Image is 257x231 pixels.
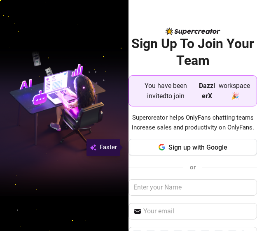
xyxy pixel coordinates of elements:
[143,206,252,216] input: Your email
[90,143,96,152] img: svg%3e
[136,81,196,101] span: You have been invited to join
[128,179,257,196] input: Enter your Name
[190,164,196,171] span: or
[199,82,215,100] strong: DazzlerX
[128,35,257,69] h2: Sign Up To Join Your Team
[128,139,257,155] button: Sign up with Google
[166,28,220,35] img: logo-BBDzfeDw.svg
[218,81,250,101] span: workspace 🎉
[168,143,227,151] span: Sign up with Google
[128,113,257,132] span: Supercreator helps OnlyFans chatting teams increase sales and productivity on OnlyFans.
[100,143,117,152] span: Faster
